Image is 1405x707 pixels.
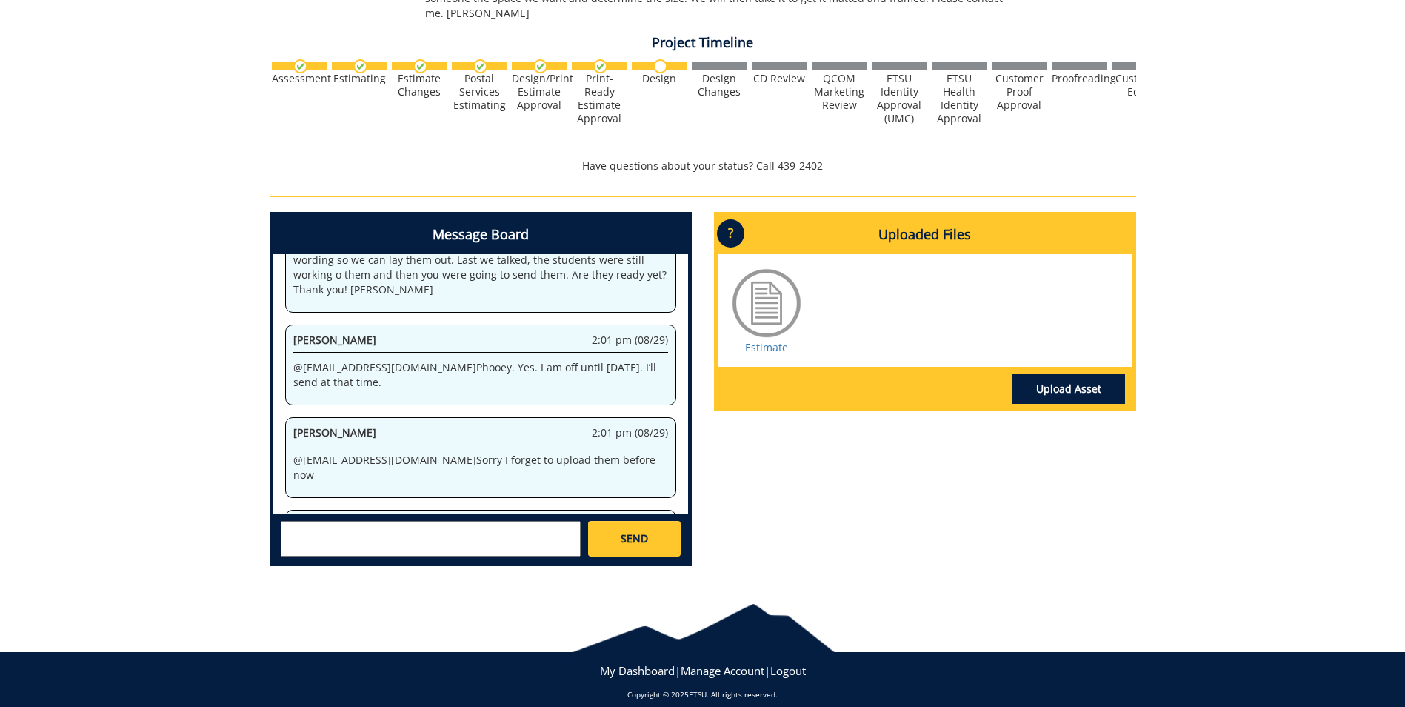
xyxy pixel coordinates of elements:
div: Postal Services Estimating [452,72,507,112]
div: Print-Ready Estimate Approval [572,72,627,125]
p: @ [EMAIL_ADDRESS][DOMAIN_NAME] Sorry I forget to upload them before now [293,453,668,482]
h4: Message Board [273,216,688,254]
div: Design/Print Estimate Approval [512,72,567,112]
img: checkmark [533,59,547,73]
p: @ [EMAIL_ADDRESS][DOMAIN_NAME] Phooey. Yes. I am off until [DATE]. I’ll send at that time. [293,360,668,390]
div: CD Review [752,72,807,85]
div: Assessment [272,72,327,85]
div: Customer Edits [1112,72,1167,99]
p: @ [EMAIL_ADDRESS][DOMAIN_NAME] Hi [PERSON_NAME], with this now in design, I see we haven't receiv... [293,223,668,297]
a: My Dashboard [600,663,675,678]
div: QCOM Marketing Review [812,72,867,112]
span: SEND [621,531,648,546]
p: Have questions about your status? Call 439-2402 [270,159,1136,173]
p: ? [717,219,744,248]
div: Design [632,72,687,85]
div: ETSU Health Identity Approval [932,72,987,125]
div: Proofreading [1052,72,1107,85]
a: Manage Account [681,663,764,678]
a: Upload Asset [1012,374,1125,404]
div: Customer Proof Approval [992,72,1047,112]
a: SEND [588,521,680,557]
img: checkmark [593,59,607,73]
img: checkmark [473,59,487,73]
span: 2:01 pm (08/29) [592,333,668,348]
div: ETSU Identity Approval (UMC) [872,72,927,125]
span: 2:01 pm (08/29) [592,425,668,440]
div: Design Changes [692,72,747,99]
h4: Project Timeline [270,36,1136,50]
h4: Uploaded Files [718,216,1132,254]
a: ETSU [689,689,707,700]
span: [PERSON_NAME] [293,333,376,347]
div: Estimate Changes [392,72,447,99]
img: checkmark [413,59,427,73]
textarea: messageToSend [281,521,581,557]
a: Estimate [745,340,788,354]
a: Logout [770,663,806,678]
img: checkmark [293,59,307,73]
img: checkmark [353,59,367,73]
div: Estimating [332,72,387,85]
span: [PERSON_NAME] [293,425,376,439]
img: no [653,59,667,73]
